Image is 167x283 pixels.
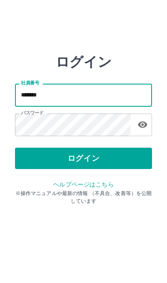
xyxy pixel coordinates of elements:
[56,54,112,70] h2: ログイン
[15,148,152,169] button: ログイン
[21,110,44,116] label: パスワード
[53,181,113,188] a: ヘルプページはこちら
[21,80,39,86] label: 社員番号
[15,190,152,205] p: ※操作マニュアルや最新の情報 （不具合、改善等）を公開しています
